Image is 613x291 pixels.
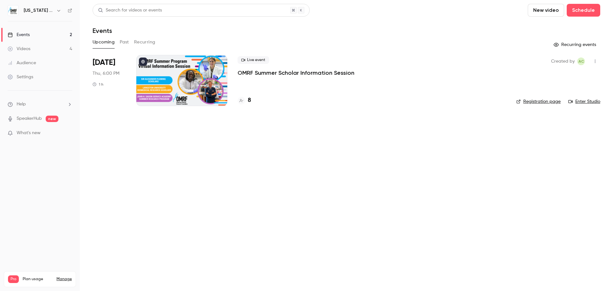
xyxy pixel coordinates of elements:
a: 8 [238,96,251,105]
span: [DATE] [93,57,115,68]
div: Settings [8,74,33,80]
a: Manage [57,277,72,282]
button: Schedule [567,4,600,17]
a: Enter Studio [568,98,600,105]
span: Plan usage [23,277,53,282]
span: Pro [8,275,19,283]
div: 1 h [93,82,103,87]
span: Help [17,101,26,108]
a: SpeakerHub [17,115,42,122]
span: AC [579,57,584,65]
button: Recurring [134,37,155,47]
button: Past [120,37,129,47]
button: New video [528,4,564,17]
span: Created by [551,57,575,65]
li: help-dropdown-opener [8,101,72,108]
div: Oct 23 Thu, 6:00 PM (America/Chicago) [93,55,126,106]
iframe: Noticeable Trigger [64,130,72,136]
span: Live event [238,56,269,64]
a: Registration page [516,98,561,105]
div: Events [8,32,30,38]
button: Recurring events [551,40,600,50]
div: Videos [8,46,30,52]
a: OMRF Summer Scholar Information Session [238,69,354,77]
h4: 8 [248,96,251,105]
img: Oklahoma Medical Research Foundation [8,5,18,16]
span: new [46,116,58,122]
div: Search for videos or events [98,7,162,14]
h1: Events [93,27,112,34]
span: What's new [17,130,41,136]
div: Audience [8,60,36,66]
button: Upcoming [93,37,115,47]
span: Thu, 6:00 PM [93,70,119,77]
h6: [US_STATE] Medical Research Foundation [24,7,54,14]
span: Ashley Cheyney [577,57,585,65]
